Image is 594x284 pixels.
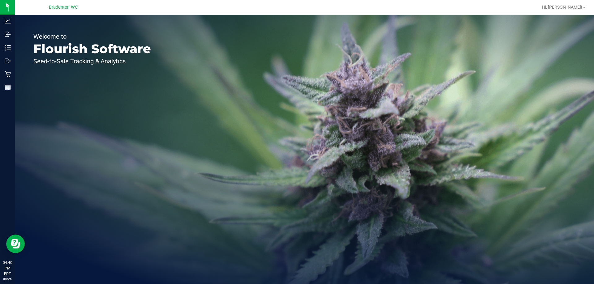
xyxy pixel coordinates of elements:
p: 08/26 [3,277,12,281]
p: Seed-to-Sale Tracking & Analytics [33,58,151,64]
p: Flourish Software [33,43,151,55]
inline-svg: Retail [5,71,11,77]
inline-svg: Inbound [5,31,11,37]
span: Hi, [PERSON_NAME]! [542,5,582,10]
iframe: Resource center [6,235,25,253]
p: Welcome to [33,33,151,40]
inline-svg: Outbound [5,58,11,64]
p: 04:40 PM EDT [3,260,12,277]
span: Bradenton WC [49,5,78,10]
inline-svg: Reports [5,84,11,91]
inline-svg: Inventory [5,45,11,51]
inline-svg: Analytics [5,18,11,24]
